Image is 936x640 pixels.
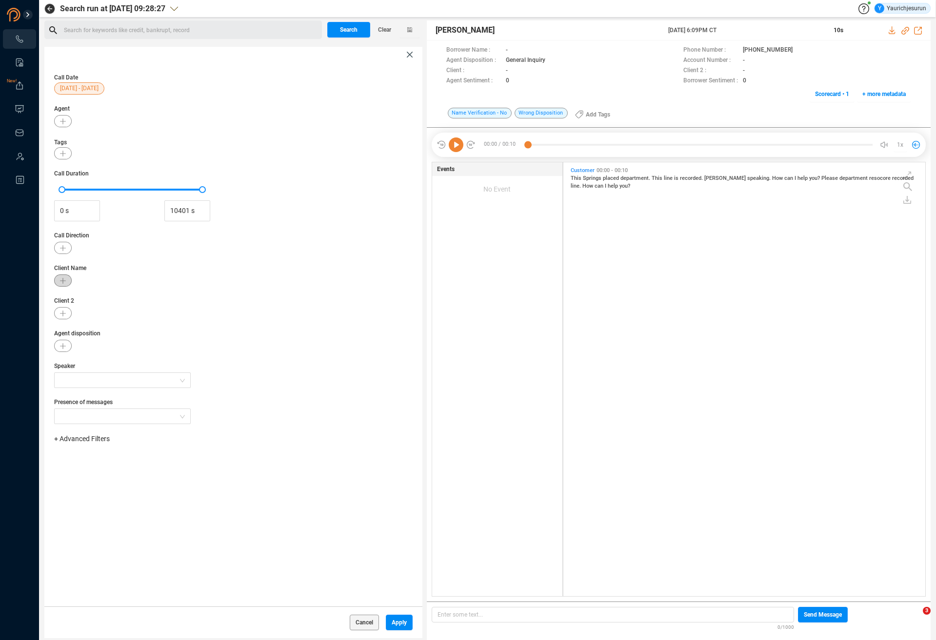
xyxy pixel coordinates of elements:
span: you? [809,175,821,181]
span: General Inquiry [506,56,545,66]
span: Client 2 : [683,66,738,76]
span: can [784,175,795,181]
span: Cancel [356,615,373,630]
span: - [506,45,508,56]
span: + Advanced Filters [54,435,110,443]
li: Smart Reports [3,53,36,72]
span: Call Direction [54,231,413,240]
span: line. [571,183,582,189]
span: 0/1000 [777,622,794,631]
button: + more metadata [857,86,911,102]
span: 00:00 / 00:10 [476,137,528,152]
span: Increase Value [89,201,100,211]
span: help [797,175,809,181]
span: - [743,56,745,66]
span: Search run at [DATE] 09:28:27 [60,3,165,15]
div: Yaurichjesurun [875,3,926,13]
span: [DATE] 6:09PM CT [668,26,822,35]
span: Agent [54,104,413,113]
span: 0 [506,76,509,86]
div: No Event [432,176,562,202]
span: This [652,175,664,181]
a: New! [15,81,24,91]
button: Cancel [350,615,379,630]
span: help [608,183,619,189]
span: Agent Sentiment : [446,76,501,86]
span: [PERSON_NAME] [436,24,495,36]
span: department [839,175,869,181]
span: Wrong Disposition [515,108,568,118]
span: department. [620,175,652,181]
span: 0 [743,76,746,86]
span: Tags [54,139,67,146]
span: Call Duration [54,169,413,178]
li: Interactions [3,29,36,49]
button: Send Message [798,607,848,622]
span: resocore [869,175,892,181]
span: I [795,175,797,181]
span: Customer [571,167,595,174]
span: 1x [897,137,903,153]
span: How [772,175,784,181]
span: Call Date [54,74,78,81]
button: Clear [370,22,399,38]
span: Clear [378,22,391,38]
span: 00:00 - 00:10 [595,167,630,174]
span: [PHONE_NUMBER] [743,45,793,56]
span: 10s [834,27,843,34]
span: Scorecard • 1 [815,86,849,102]
span: Borrower Name : [446,45,501,56]
span: Agent disposition [54,329,413,338]
button: Apply [386,615,413,630]
span: you? [619,183,630,189]
button: Scorecard • 1 [810,86,855,102]
span: Apply [392,615,407,630]
span: Events [437,165,455,174]
span: Client 2 [54,296,413,305]
span: + more metadata [862,86,906,102]
span: This [571,175,583,181]
span: How [582,183,595,189]
span: recorded [892,175,914,181]
span: Send Message [804,607,842,622]
span: [DATE] - [DATE] [60,82,99,95]
span: Search [340,22,358,38]
span: - [506,66,508,76]
li: Visuals [3,99,36,119]
span: Agent Disposition : [446,56,501,66]
span: [PERSON_NAME] [704,175,747,181]
span: Name Verification - No [448,108,512,118]
img: prodigal-logo [7,8,60,21]
span: Decrease Value [199,211,210,221]
button: Search [327,22,370,38]
span: speaking. [747,175,772,181]
li: Exports [3,76,36,96]
span: Speaker [54,362,191,370]
span: Presence of messages [54,398,191,407]
span: Decrease Value [89,211,100,221]
div: grid [568,165,925,596]
span: I [605,183,608,189]
span: 3 [923,607,931,615]
span: down [92,213,98,219]
span: placed [603,175,620,181]
li: Inbox [3,123,36,142]
span: can [595,183,605,189]
span: up [92,203,98,209]
span: New! [7,71,17,91]
span: Y [878,3,881,13]
span: Phone Number : [683,45,738,56]
span: recorded. [680,175,704,181]
span: Borrower Sentiment : [683,76,738,86]
iframe: Intercom live chat [903,607,926,630]
button: 1x [894,138,907,152]
span: Client : [446,66,501,76]
span: Please [821,175,839,181]
span: Add Tags [586,107,610,122]
span: line [664,175,674,181]
button: Add Tags [569,107,616,122]
span: up [202,203,208,209]
span: Client Name [54,264,413,272]
span: down [202,213,208,219]
span: is [674,175,680,181]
